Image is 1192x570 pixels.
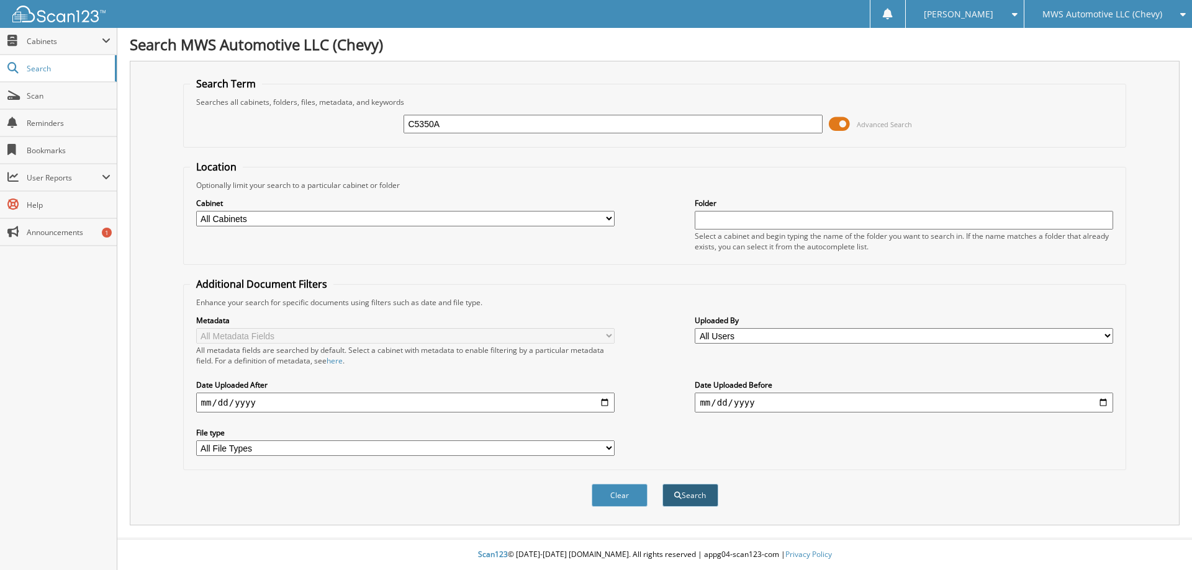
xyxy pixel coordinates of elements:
[12,6,106,22] img: scan123-logo-white.svg
[190,77,262,91] legend: Search Term
[196,345,615,366] div: All metadata fields are searched by default. Select a cabinet with metadata to enable filtering b...
[27,227,111,238] span: Announcements
[695,231,1113,252] div: Select a cabinet and begin typing the name of the folder you want to search in. If the name match...
[1042,11,1162,18] span: MWS Automotive LLC (Chevy)
[478,549,508,559] span: Scan123
[117,540,1192,570] div: © [DATE]-[DATE] [DOMAIN_NAME]. All rights reserved | appg04-scan123-com |
[190,180,1120,190] div: Optionally limit your search to a particular cabinet or folder
[190,97,1120,107] div: Searches all cabinets, folders, files, metadata, and keywords
[662,484,718,507] button: Search
[196,198,615,208] label: Cabinet
[924,11,993,18] span: [PERSON_NAME]
[196,393,615,412] input: start
[327,355,343,366] a: here
[27,145,111,156] span: Bookmarks
[27,91,111,101] span: Scan
[102,228,112,238] div: 1
[130,34,1180,55] h1: Search MWS Automotive LLC (Chevy)
[190,297,1120,308] div: Enhance your search for specific documents using filters such as date and file type.
[190,160,243,174] legend: Location
[857,120,912,129] span: Advanced Search
[1130,510,1192,570] iframe: Chat Widget
[27,118,111,128] span: Reminders
[695,198,1113,208] label: Folder
[695,380,1113,390] label: Date Uploaded Before
[27,200,111,210] span: Help
[190,277,333,291] legend: Additional Document Filters
[785,549,832,559] a: Privacy Policy
[196,315,615,326] label: Metadata
[27,63,109,74] span: Search
[695,393,1113,412] input: end
[27,36,102,47] span: Cabinets
[27,172,102,183] span: User Reports
[695,315,1113,326] label: Uploaded By
[196,380,615,390] label: Date Uploaded After
[592,484,648,507] button: Clear
[196,427,615,438] label: File type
